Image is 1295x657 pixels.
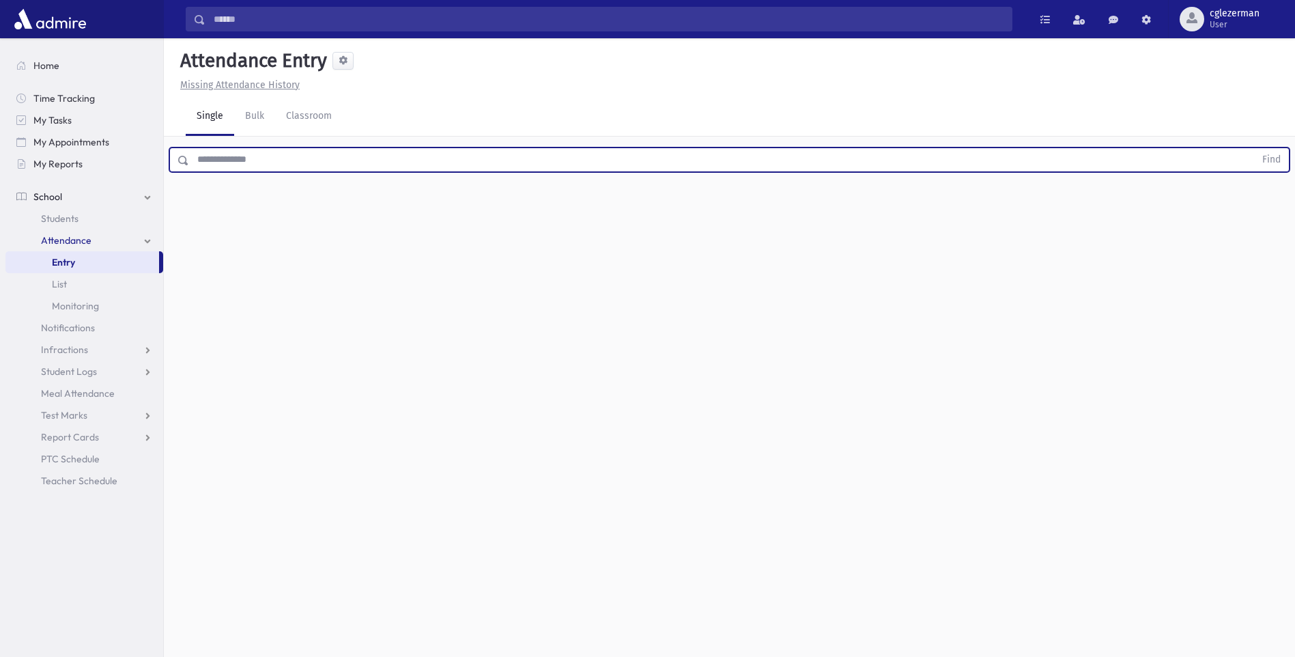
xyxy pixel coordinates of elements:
span: Home [33,59,59,72]
u: Missing Attendance History [180,79,300,91]
span: Entry [52,256,75,268]
span: School [33,191,62,203]
a: Teacher Schedule [5,470,163,492]
a: Entry [5,251,159,273]
span: Meal Attendance [41,387,115,400]
a: Bulk [234,98,275,136]
a: Monitoring [5,295,163,317]
span: Monitoring [52,300,99,312]
span: List [52,278,67,290]
h5: Attendance Entry [175,49,327,72]
a: Meal Attendance [5,382,163,404]
span: Students [41,212,79,225]
span: Test Marks [41,409,87,421]
span: PTC Schedule [41,453,100,465]
span: Teacher Schedule [41,475,117,487]
a: My Tasks [5,109,163,131]
a: School [5,186,163,208]
span: My Reports [33,158,83,170]
a: Test Marks [5,404,163,426]
a: My Appointments [5,131,163,153]
span: Report Cards [41,431,99,443]
a: Notifications [5,317,163,339]
button: Find [1254,148,1289,171]
span: My Tasks [33,114,72,126]
a: Single [186,98,234,136]
a: My Reports [5,153,163,175]
a: Students [5,208,163,229]
a: PTC Schedule [5,448,163,470]
a: Classroom [275,98,343,136]
span: My Appointments [33,136,109,148]
a: Time Tracking [5,87,163,109]
a: Student Logs [5,361,163,382]
span: cglezerman [1210,8,1260,19]
a: Attendance [5,229,163,251]
a: Home [5,55,163,76]
span: Notifications [41,322,95,334]
a: List [5,273,163,295]
span: Student Logs [41,365,97,378]
span: Time Tracking [33,92,95,104]
span: Infractions [41,344,88,356]
a: Infractions [5,339,163,361]
span: User [1210,19,1260,30]
a: Missing Attendance History [175,79,300,91]
a: Report Cards [5,426,163,448]
span: Attendance [41,234,91,247]
img: AdmirePro [11,5,89,33]
input: Search [205,7,1012,31]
